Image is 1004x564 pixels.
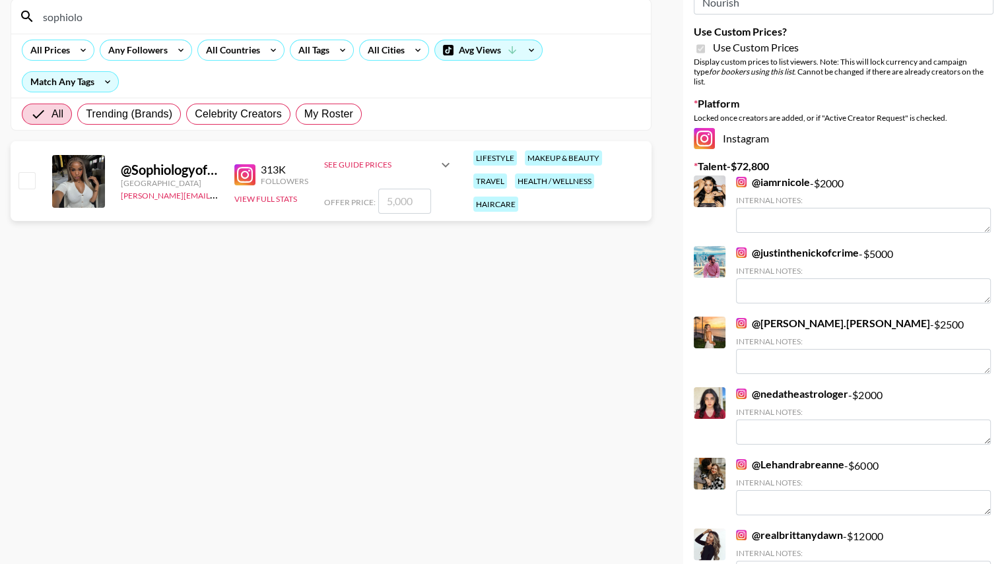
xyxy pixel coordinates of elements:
[713,41,799,54] span: Use Custom Prices
[121,188,316,201] a: [PERSON_NAME][EMAIL_ADDRESS][DOMAIN_NAME]
[324,160,438,170] div: See Guide Prices
[22,40,73,60] div: All Prices
[736,458,991,515] div: - $ 6000
[736,389,747,399] img: Instagram
[100,40,170,60] div: Any Followers
[694,160,993,173] label: Talent - $ 72,800
[709,67,794,77] em: for bookers using this list
[694,128,993,149] div: Instagram
[736,246,859,259] a: @justinthenickofcrime
[736,266,991,276] div: Internal Notes:
[198,40,263,60] div: All Countries
[473,173,507,189] div: travel
[324,149,453,181] div: See Guide Prices
[736,177,747,187] img: Instagram
[473,150,517,166] div: lifestyle
[736,458,844,471] a: @Lehandrabreanne
[35,6,643,27] input: Search by User Name
[304,106,353,122] span: My Roster
[121,162,218,178] div: @ Sophiologyofficial
[736,175,810,189] a: @iamrnicole
[694,25,993,38] label: Use Custom Prices?
[51,106,63,122] span: All
[736,528,843,542] a: @realbrittanydawn
[473,197,518,212] div: haircare
[360,40,407,60] div: All Cities
[195,106,282,122] span: Celebrity Creators
[378,189,431,214] input: 5,000
[261,176,308,186] div: Followers
[736,387,848,400] a: @nedatheastrologer
[736,247,747,258] img: Instagram
[86,106,172,122] span: Trending (Brands)
[736,336,991,346] div: Internal Notes:
[694,97,993,110] label: Platform
[525,150,602,166] div: makeup & beauty
[736,246,991,303] div: - $ 5000
[515,173,594,189] div: health / wellness
[736,317,929,330] a: @[PERSON_NAME].[PERSON_NAME]
[121,178,218,188] div: [GEOGRAPHIC_DATA]
[736,459,747,470] img: Instagram
[435,40,542,60] div: Avg Views
[736,318,747,329] img: Instagram
[22,72,118,92] div: Match Any Tags
[234,194,297,204] button: View Full Stats
[261,163,308,176] div: 313K
[736,387,991,445] div: - $ 2000
[736,478,991,487] div: Internal Notes:
[694,113,993,123] div: Locked once creators are added, or if "Active Creator Request" is checked.
[324,197,376,207] span: Offer Price:
[736,530,747,540] img: Instagram
[736,548,991,558] div: Internal Notes:
[736,175,991,233] div: - $ 2000
[694,57,993,86] div: Display custom prices to list viewers. Note: This will lock currency and campaign type . Cannot b...
[290,40,332,60] div: All Tags
[736,407,991,417] div: Internal Notes:
[234,164,255,185] img: Instagram
[694,128,715,149] img: Instagram
[736,317,991,374] div: - $ 2500
[736,195,991,205] div: Internal Notes:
